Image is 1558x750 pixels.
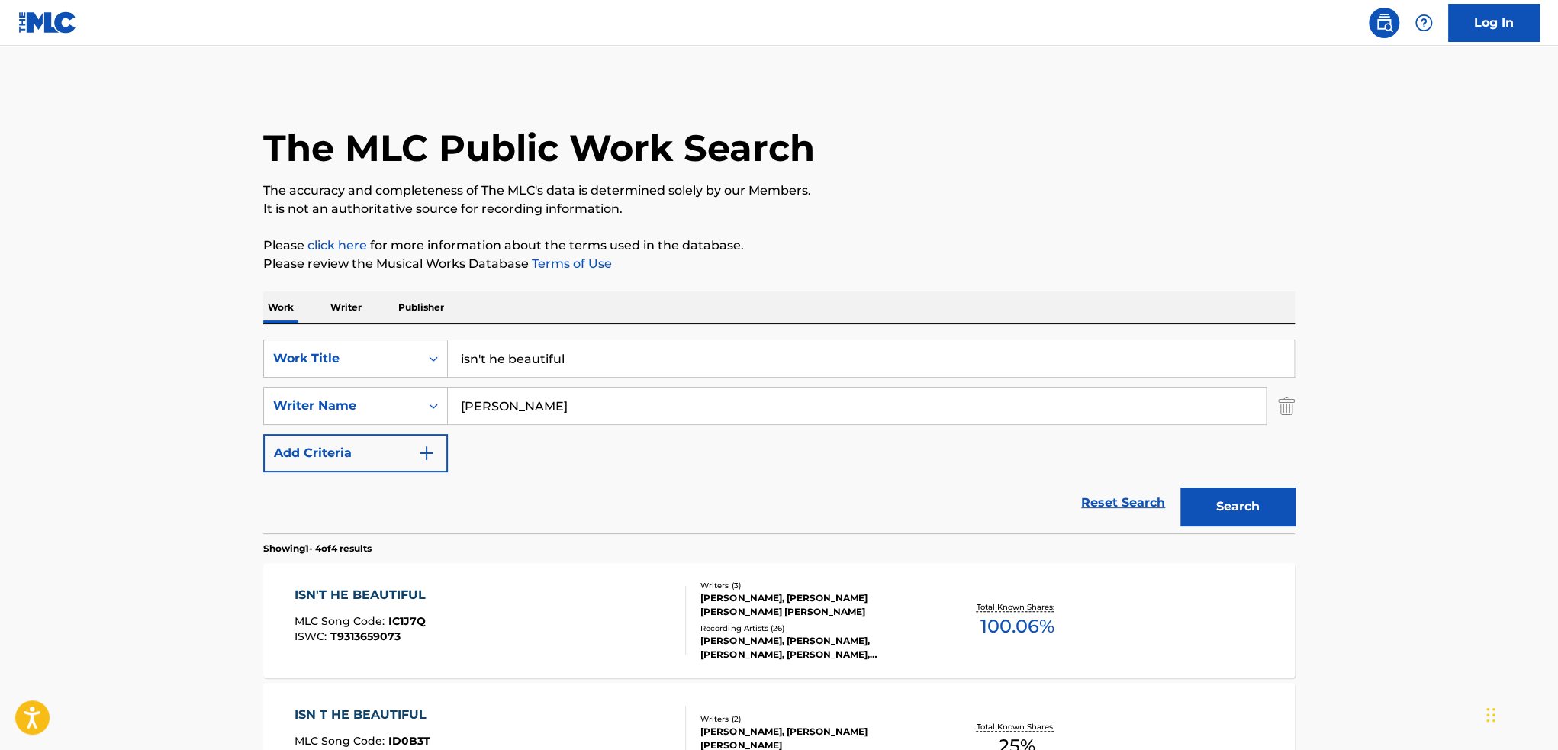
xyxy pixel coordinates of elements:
p: Please for more information about the terms used in the database. [263,237,1295,255]
span: IC1J7Q [388,614,426,628]
img: MLC Logo [18,11,77,34]
p: Work [263,291,298,323]
div: ISN T HE BEAUTIFUL [295,706,434,724]
a: Reset Search [1074,486,1173,520]
img: search [1375,14,1393,32]
a: Public Search [1369,8,1399,38]
span: 100.06 % [980,613,1054,640]
img: help [1415,14,1433,32]
a: Terms of Use [529,256,612,271]
form: Search Form [263,340,1295,533]
p: Publisher [394,291,449,323]
div: ISN'T HE BEAUTIFUL [295,586,433,604]
div: Help [1408,8,1439,38]
a: click here [307,238,367,253]
span: ISWC : [295,629,330,643]
p: Total Known Shares: [976,601,1057,613]
span: MLC Song Code : [295,614,388,628]
div: Work Title [273,349,410,368]
p: Writer [326,291,366,323]
button: Add Criteria [263,434,448,472]
p: Showing 1 - 4 of 4 results [263,542,372,555]
a: Log In [1448,4,1540,42]
img: Delete Criterion [1278,387,1295,425]
p: The accuracy and completeness of The MLC's data is determined solely by our Members. [263,182,1295,200]
span: T9313659073 [330,629,401,643]
div: Drag [1486,692,1495,738]
span: ID0B3T [388,734,430,748]
div: Writer Name [273,397,410,415]
h1: The MLC Public Work Search [263,125,815,171]
div: [PERSON_NAME], [PERSON_NAME] [PERSON_NAME] [PERSON_NAME] [700,591,931,619]
a: ISN'T HE BEAUTIFULMLC Song Code:IC1J7QISWC:T9313659073Writers (3)[PERSON_NAME], [PERSON_NAME] [PE... [263,563,1295,678]
span: MLC Song Code : [295,734,388,748]
p: Please review the Musical Works Database [263,255,1295,273]
div: Writers ( 2 ) [700,713,931,725]
img: 9d2ae6d4665cec9f34b9.svg [417,444,436,462]
div: Writers ( 3 ) [700,580,931,591]
iframe: Chat Widget [1482,677,1558,750]
p: It is not an authoritative source for recording information. [263,200,1295,218]
p: Total Known Shares: [976,721,1057,732]
div: [PERSON_NAME], [PERSON_NAME], [PERSON_NAME], [PERSON_NAME], [PERSON_NAME], [PERSON_NAME], [PERSON... [700,634,931,661]
div: Recording Artists ( 26 ) [700,623,931,634]
button: Search [1180,488,1295,526]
